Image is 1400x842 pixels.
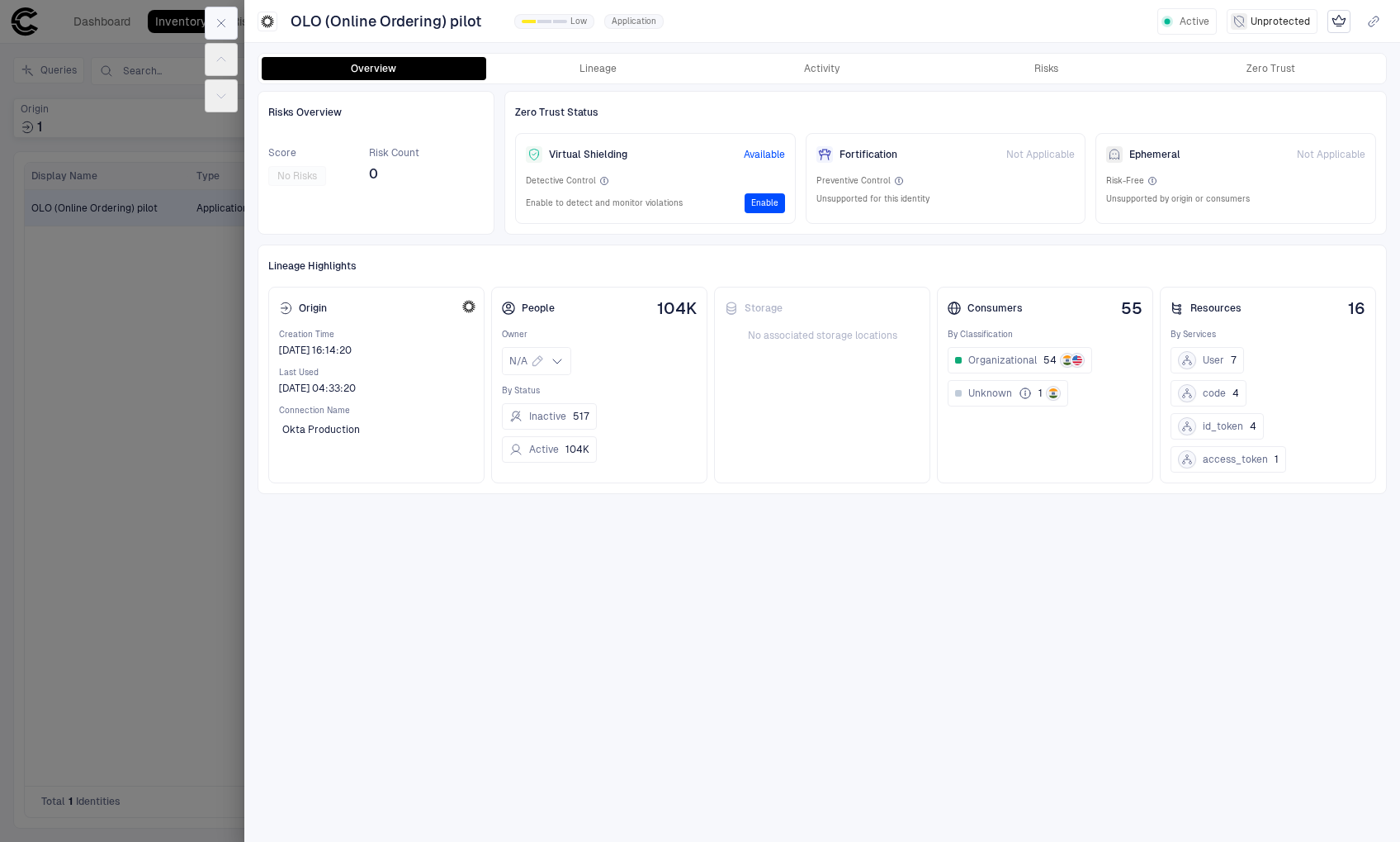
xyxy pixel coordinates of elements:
div: Consumers [948,302,1023,315]
button: Enable [745,193,785,213]
button: Organizational54INUS [948,347,1092,373]
span: access_token [1203,453,1268,466]
span: Application [612,16,656,27]
div: 1 [537,20,551,23]
div: People [502,302,555,315]
span: By Classification [948,329,1142,340]
span: 517 [573,410,589,423]
span: 0 [369,166,419,183]
button: Overview [262,57,486,80]
span: Creation Time [279,329,474,340]
span: Connection Name [279,405,474,416]
span: Owner [502,329,697,340]
button: User7 [1171,347,1244,373]
span: No Risks [277,169,317,183]
div: Resources [1171,302,1242,315]
span: id_token [1203,420,1243,433]
button: Activity [710,57,934,80]
img: IN [1062,355,1072,365]
span: 104K [657,299,697,317]
span: 4 [1232,387,1239,400]
span: 55 [1121,299,1142,317]
div: Zero Trust Status [515,102,1376,123]
button: id_token4 [1171,413,1264,440]
span: [DATE] 16:14:20 [279,344,352,357]
div: 0 [522,20,536,23]
span: Unsupported for this identity [816,193,929,205]
span: Not Applicable [1006,148,1075,161]
span: 54 [1043,354,1057,367]
button: OLO (Online Ordering) pilot [287,8,504,35]
div: 2/29/2024 22:14:20 (GMT+00:00 UTC) [279,344,352,357]
span: Virtual Shielding [549,148,627,161]
button: code4 [1171,380,1246,407]
span: 104K [565,443,589,456]
span: Unprotected [1251,15,1310,28]
img: IN [1048,388,1058,398]
span: Enable to detect and monitor violations [526,197,683,209]
span: Score [268,146,326,159]
span: Preventive Control [816,175,891,187]
span: 4 [1250,420,1256,433]
span: 1 [1275,453,1279,466]
button: access_token1 [1171,446,1286,473]
button: Lineage [486,57,711,80]
span: Active [1180,15,1209,28]
div: Lineage Highlights [268,255,1376,277]
span: 1 [1038,387,1043,400]
span: Last Used [279,367,474,378]
div: Risks Overview [268,102,484,123]
div: 2 [553,20,567,23]
span: Risk-Free [1106,175,1144,187]
div: Risks [1034,62,1058,75]
div: Zero Trust [1246,62,1295,75]
span: Not Applicable [1297,148,1365,161]
span: Detective Control [526,175,596,187]
div: Okta [461,300,474,313]
span: Organizational [968,354,1037,367]
div: Storage [725,302,783,315]
span: Risk Count [369,146,419,159]
span: Unknown [968,387,1012,400]
span: Okta Production [282,423,360,436]
span: Low [570,16,587,27]
span: 16 [1348,299,1365,317]
span: [DATE] 04:33:20 [279,382,356,395]
div: Origin [279,302,327,315]
span: N/A [509,354,527,368]
span: By Status [502,385,697,397]
span: Ephemeral [1129,148,1180,161]
span: User [1203,354,1224,367]
button: Okta Production [279,416,383,443]
span: By Services [1171,329,1365,340]
img: US [1072,355,1082,365]
span: No associated storage locations [725,329,920,342]
div: Mark as Crown Jewel [1327,10,1350,33]
span: 7 [1231,354,1237,367]
span: OLO (Online Ordering) pilot [291,12,481,31]
button: Inactive517 [502,403,597,430]
button: Active104K [502,436,597,463]
span: Fortification [840,148,897,161]
span: code [1203,387,1226,400]
span: Unsupported by origin or consumers [1106,193,1250,205]
div: Okta [261,15,274,28]
div: 8/31/2025 09:33:20 (GMT+00:00 UTC) [279,382,356,395]
span: Available [744,148,785,161]
button: Unknown1IN [948,380,1068,407]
